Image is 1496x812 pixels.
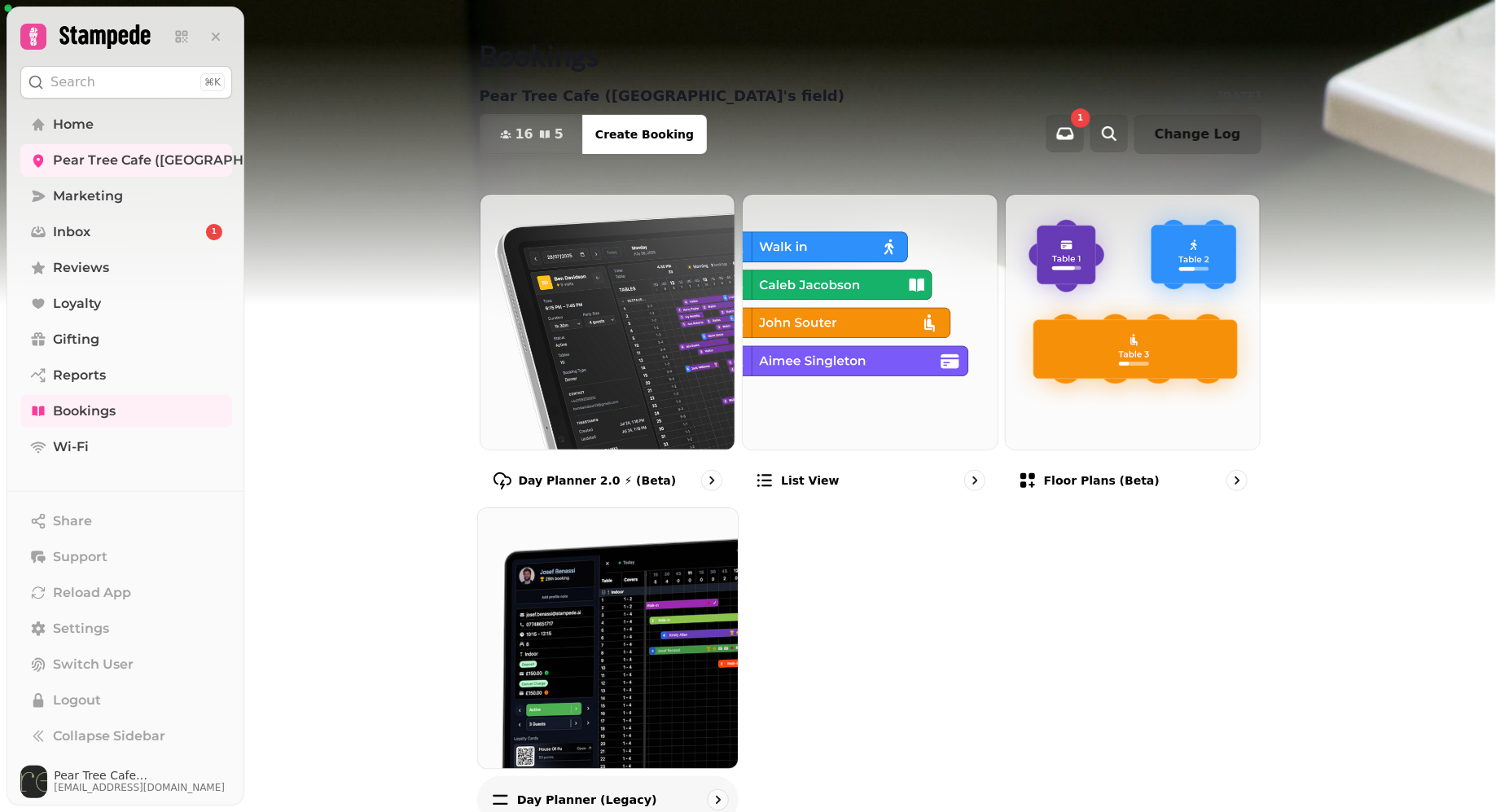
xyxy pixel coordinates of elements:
[519,472,677,489] p: Day Planner 2.0 ⚡ (Beta)
[781,472,839,489] p: List view
[53,619,109,639] span: Settings
[53,151,309,170] span: Pear Tree Cafe ([GEOGRAPHIC_DATA])
[53,583,131,603] span: Reload App
[53,547,107,567] span: Support
[20,431,232,463] a: Wi-Fi
[53,366,106,385] span: Reports
[53,222,90,242] span: Inbox
[1229,472,1245,489] svg: go to
[709,791,726,807] svg: go to
[54,770,232,781] span: Pear Tree Cafe ([GEOGRAPHIC_DATA])
[20,66,232,99] button: Search⌘K
[20,505,232,538] button: Share
[20,323,232,356] a: Gifting
[20,359,232,392] a: Reports
[1005,194,1261,504] a: Floor Plans (beta)Floor Plans (beta)
[53,655,134,674] span: Switch User
[20,252,232,284] a: Reviews
[1006,195,1261,450] img: Floor Plans (beta)
[212,226,217,238] span: 1
[595,129,694,140] span: Create Booking
[516,791,656,807] p: Day planner (legacy)
[1155,128,1241,141] span: Change Log
[20,180,232,213] a: Marketing
[53,437,89,457] span: Wi-Fi
[20,395,232,428] a: Bookings
[53,187,123,206] span: Marketing
[743,195,998,450] img: List view
[742,194,998,504] a: List viewList view
[464,495,750,781] img: Day planner (legacy)
[53,511,92,531] span: Share
[53,402,116,421] span: Bookings
[480,85,845,108] p: Pear Tree Cafe ([GEOGRAPHIC_DATA]'s field)
[20,766,47,798] img: User avatar
[480,195,735,450] img: Day Planner 2.0 ⚡ (Beta)
[967,472,983,489] svg: go to
[582,115,707,154] button: Create Booking
[20,720,232,753] button: Collapse Sidebar
[53,330,99,349] span: Gifting
[54,781,232,794] span: [EMAIL_ADDRESS][DOMAIN_NAME]
[480,115,583,154] button: 165
[53,691,101,710] span: Logout
[20,612,232,645] a: Settings
[704,472,720,489] svg: go to
[50,72,95,92] p: Search
[20,216,232,248] a: Inbox1
[1077,114,1083,122] span: 1
[480,194,736,504] a: Day Planner 2.0 ⚡ (Beta)Day Planner 2.0 ⚡ (Beta)
[515,128,533,141] span: 16
[20,648,232,681] button: Switch User
[20,144,232,177] a: Pear Tree Cafe ([GEOGRAPHIC_DATA])
[20,287,232,320] a: Loyalty
[20,684,232,717] button: Logout
[20,766,232,798] button: User avatarPear Tree Cafe ([GEOGRAPHIC_DATA])[EMAIL_ADDRESS][DOMAIN_NAME]
[200,73,225,91] div: ⌘K
[20,541,232,573] button: Support
[53,258,109,278] span: Reviews
[53,115,94,134] span: Home
[1044,472,1160,489] p: Floor Plans (beta)
[555,128,564,141] span: 5
[53,294,101,314] span: Loyalty
[20,577,232,609] button: Reload App
[53,726,165,746] span: Collapse Sidebar
[20,108,232,141] a: Home
[1217,88,1261,104] p: [DATE]
[1134,115,1261,154] button: Change Log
